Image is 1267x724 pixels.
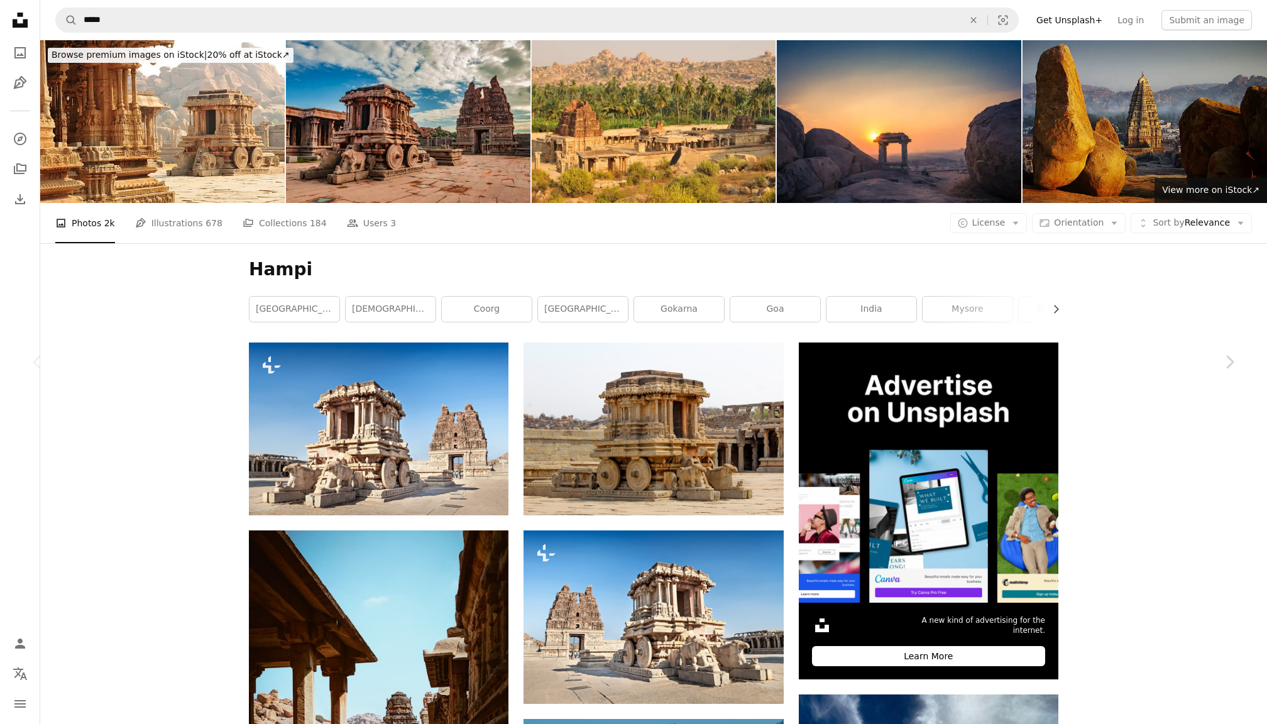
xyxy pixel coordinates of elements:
a: A new kind of advertising for the internet.Learn More [799,343,1058,679]
a: brown concrete building during daytime [524,423,783,434]
img: Chariot and Vittala temple at Hampi, India [524,530,783,703]
a: mysore [923,297,1012,322]
button: Menu [8,691,33,716]
span: Orientation [1054,217,1104,228]
a: Chariot and Vittala temple at Hampi, India [249,423,508,434]
a: Next [1192,302,1267,422]
a: Get Unsplash+ [1029,10,1110,30]
a: [DEMOGRAPHIC_DATA] [346,297,436,322]
button: Clear [960,8,987,32]
button: License [950,213,1028,233]
span: View more on iStock ↗ [1162,185,1259,195]
img: hampi stone chariot the antique stone art piece from unique angle with amazing blue sk [286,40,530,203]
img: Vittala Temple Stone Chariot,Hampi,Karnataka,India. [40,40,285,203]
a: [GEOGRAPHIC_DATA] [538,297,628,322]
span: Browse premium images on iStock | [52,50,207,60]
img: file-1635990755334-4bfd90f37242image [799,343,1058,602]
img: Hampi at sunset [1023,40,1267,203]
span: 20% off at iStock ↗ [52,50,290,60]
img: Sunset Over Hills Near Hampi, Karnataka [777,40,1021,203]
div: Learn More [812,646,1045,666]
a: Log in [1110,10,1151,30]
button: Visual search [988,8,1018,32]
a: Explore [8,126,33,151]
button: Orientation [1032,213,1126,233]
button: scroll list to the right [1045,297,1058,322]
span: 678 [206,216,222,230]
a: Users 3 [347,203,397,243]
a: Collections 184 [243,203,327,243]
a: [GEOGRAPHIC_DATA] [250,297,339,322]
span: License [972,217,1006,228]
a: india [826,297,916,322]
h1: Hampi [249,258,1058,281]
a: goa [730,297,820,322]
span: Relevance [1153,217,1230,229]
button: Sort byRelevance [1131,213,1252,233]
a: Collections [8,156,33,182]
img: Achyuta Raya Temple,Hampi,Karnataka,India. [532,40,776,203]
a: Log in / Sign up [8,631,33,656]
a: Download History [8,187,33,212]
a: gokarna [634,297,724,322]
button: Submit an image [1161,10,1252,30]
span: 184 [310,216,327,230]
span: 3 [390,216,396,230]
img: brown concrete building during daytime [524,343,783,515]
img: file-1631306537910-2580a29a3cfcimage [812,615,832,635]
a: Illustrations [8,70,33,96]
a: Chariot and Vittala temple at Hampi, India [524,612,783,623]
img: Chariot and Vittala temple at Hampi, India [249,343,508,515]
a: Browse premium images on iStock|20% off at iStock↗ [40,40,301,70]
a: Illustrations 678 [135,203,222,243]
a: Photos [8,40,33,65]
button: Language [8,661,33,686]
span: Sort by [1153,217,1184,228]
span: A new kind of advertising for the internet. [902,615,1045,637]
form: Find visuals sitewide [55,8,1019,33]
a: coorg [442,297,532,322]
a: pondicherry [1019,297,1109,322]
a: View more on iStock↗ [1155,178,1267,203]
button: Search Unsplash [56,8,77,32]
